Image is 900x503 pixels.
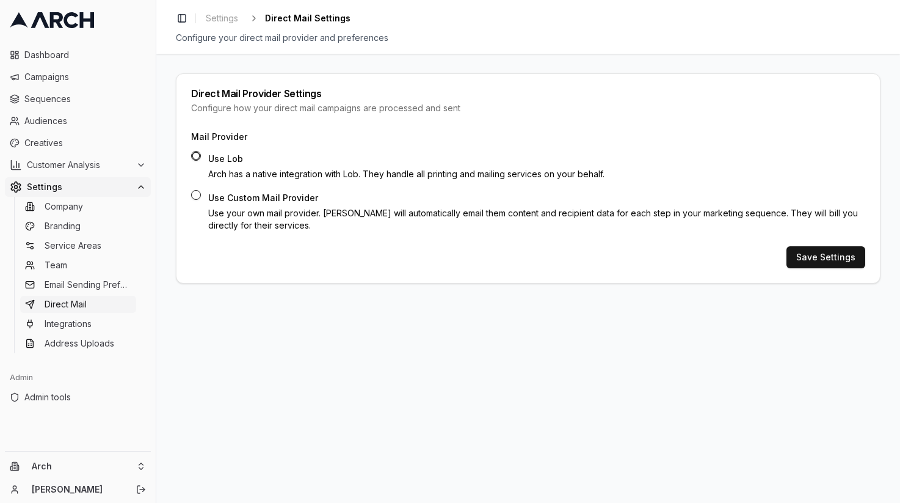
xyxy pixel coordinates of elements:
a: Email Sending Preferences [20,276,136,293]
a: Service Areas [20,237,136,254]
button: Settings [5,177,151,197]
span: Audiences [24,115,146,127]
nav: breadcrumb [201,10,350,27]
span: Branding [45,220,81,232]
a: Lob [343,169,358,179]
label: Use Lob [208,153,243,164]
span: Service Areas [45,240,101,252]
a: Audiences [5,111,151,131]
a: Branding [20,218,136,235]
a: Company [20,198,136,215]
span: Address Uploads [45,337,114,350]
span: Direct Mail [45,298,87,310]
p: Arch has a native integration with . They handle all printing and mailing services on your behalf. [208,168,604,180]
div: Configure your direct mail provider and preferences [176,32,880,44]
a: Settings [201,10,243,27]
span: Settings [27,181,131,193]
a: Sequences [5,89,151,109]
span: Arch [32,461,131,472]
label: Mail Provider [191,131,247,142]
a: [PERSON_NAME] [32,483,123,496]
a: Team [20,257,136,274]
span: Sequences [24,93,146,105]
div: Configure how your direct mail campaigns are processed and sent [191,102,865,114]
div: Admin [5,368,151,387]
a: Address Uploads [20,335,136,352]
span: Customer Analysis [27,159,131,171]
a: Admin tools [5,387,151,407]
span: Email Sending Preferences [45,279,131,291]
button: Customer Analysis [5,155,151,175]
span: Dashboard [24,49,146,61]
a: Direct Mail [20,296,136,313]
span: Creatives [24,137,146,149]
span: Company [45,200,83,213]
span: Settings [206,12,238,24]
span: Admin tools [24,391,146,403]
span: Team [45,259,67,271]
button: Save Settings [786,246,865,268]
span: Direct Mail Settings [265,12,350,24]
span: Campaigns [24,71,146,83]
button: Log out [132,481,150,498]
button: Arch [5,457,151,476]
div: Direct Mail Provider Settings [191,89,865,98]
label: Use Custom Mail Provider [208,193,318,203]
a: Creatives [5,133,151,153]
a: Dashboard [5,45,151,65]
p: Use your own mail provider. [PERSON_NAME] will automatically email them content and recipient dat... [208,207,865,232]
span: Integrations [45,318,92,330]
a: Campaigns [5,67,151,87]
a: Integrations [20,315,136,332]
